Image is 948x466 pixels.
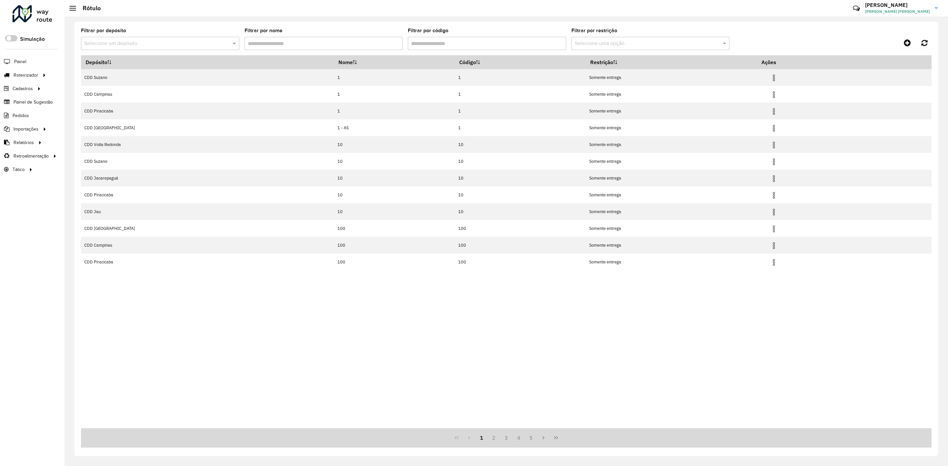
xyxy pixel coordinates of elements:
[13,99,53,106] span: Painel de Sugestão
[334,86,455,103] td: 1
[334,55,455,69] th: Nome
[334,119,455,136] td: 1 - AS
[81,254,334,270] td: CDD Piracicaba
[455,203,586,220] td: 10
[81,86,334,103] td: CDD Campinas
[525,431,538,444] button: 5
[455,86,586,103] td: 1
[455,55,586,69] th: Código
[586,69,757,86] td: Somente entrega
[334,237,455,254] td: 100
[334,220,455,237] td: 100
[455,186,586,203] td: 10
[586,237,757,254] td: Somente entrega
[81,220,334,237] td: CDD [GEOGRAPHIC_DATA]
[81,170,334,186] td: CDD Jacarepaguá
[14,58,26,65] span: Painel
[13,166,25,173] span: Tático
[550,431,562,444] button: Last Page
[586,153,757,170] td: Somente entrega
[334,254,455,270] td: 100
[586,220,757,237] td: Somente entrega
[20,35,45,43] label: Simulação
[500,431,513,444] button: 3
[455,237,586,254] td: 100
[81,153,334,170] td: CDD Suzano
[81,69,334,86] td: CDD Suzano
[13,112,29,119] span: Pedidos
[455,103,586,119] td: 1
[334,136,455,153] td: 10
[455,170,586,186] td: 10
[586,186,757,203] td: Somente entrega
[245,27,282,35] label: Filtrar por nome
[586,103,757,119] td: Somente entrega
[81,186,334,203] td: CDD Piracicaba
[865,2,930,8] h3: [PERSON_NAME]
[13,139,34,146] span: Relatórios
[455,69,586,86] td: 1
[455,119,586,136] td: 1
[13,85,33,92] span: Cadastros
[81,103,334,119] td: CDD Piracicaba
[455,153,586,170] td: 10
[81,203,334,220] td: CDD Jau
[81,136,334,153] td: CDD Volta Redonda
[865,9,930,14] span: [PERSON_NAME] [PERSON_NAME]
[334,103,455,119] td: 1
[537,431,550,444] button: Next Page
[586,254,757,270] td: Somente entrega
[455,220,586,237] td: 100
[13,153,49,159] span: Retroalimentação
[586,55,757,69] th: Restrição
[334,170,455,186] td: 10
[757,55,796,69] th: Ações
[586,86,757,103] td: Somente entrega
[13,72,38,79] span: Roteirizador
[571,27,617,35] label: Filtrar por restrição
[586,203,757,220] td: Somente entrega
[513,431,525,444] button: 4
[334,69,455,86] td: 1
[586,170,757,186] td: Somente entrega
[586,119,757,136] td: Somente entrega
[455,254,586,270] td: 100
[81,237,334,254] td: CDD Campinas
[81,119,334,136] td: CDD [GEOGRAPHIC_DATA]
[475,431,488,444] button: 1
[76,5,101,12] h2: Rótulo
[334,186,455,203] td: 10
[586,136,757,153] td: Somente entrega
[13,126,39,133] span: Importações
[487,431,500,444] button: 2
[455,136,586,153] td: 10
[849,1,863,15] a: Contato Rápido
[81,55,334,69] th: Depósito
[334,203,455,220] td: 10
[408,27,448,35] label: Filtrar por código
[81,27,126,35] label: Filtrar por depósito
[334,153,455,170] td: 10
